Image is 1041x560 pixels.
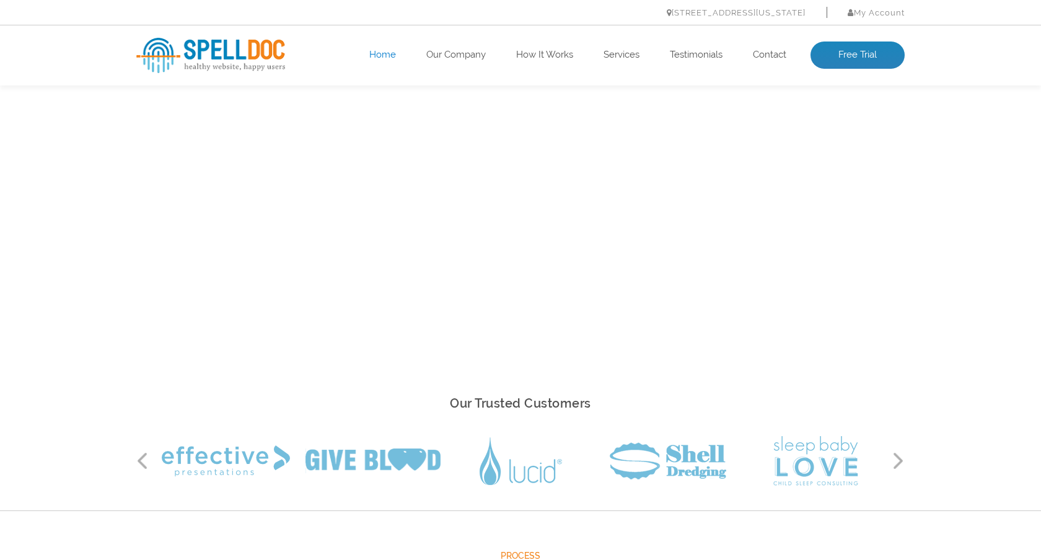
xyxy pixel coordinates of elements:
[136,452,149,470] button: Previous
[480,437,562,485] img: Lucid
[162,445,290,476] img: Effective
[773,436,858,486] img: Sleep Baby Love
[305,448,441,473] img: Give Blood
[610,442,726,479] img: Shell Dredging
[892,452,905,470] button: Next
[136,393,905,414] h2: Our Trusted Customers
